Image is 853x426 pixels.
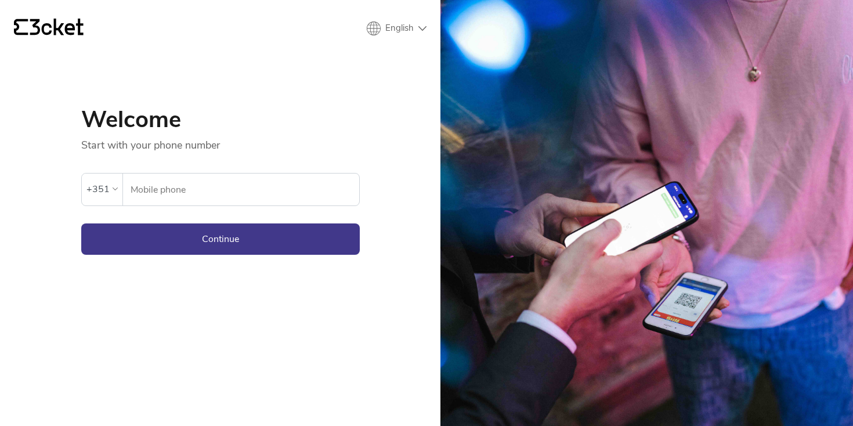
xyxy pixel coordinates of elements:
p: Start with your phone number [81,131,360,152]
button: Continue [81,223,360,255]
g: {' '} [14,19,28,35]
label: Mobile phone [123,174,359,206]
div: +351 [86,180,110,198]
a: {' '} [14,19,84,38]
h1: Welcome [81,108,360,131]
input: Mobile phone [130,174,359,205]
